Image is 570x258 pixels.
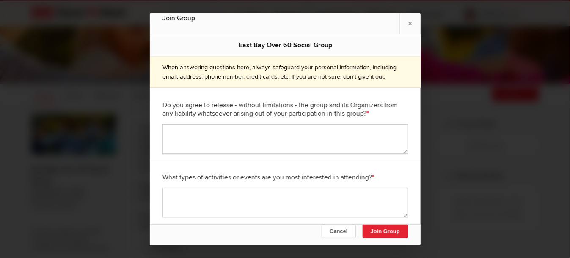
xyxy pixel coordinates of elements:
[322,224,356,238] button: Cancel
[162,95,408,124] div: Do you agree to release - without limitations - the group and its Organizers from any liability w...
[162,63,408,81] p: When answering questions here, always safeguard your personal information, including email, addre...
[162,167,408,188] div: What types of activities or events are you most interested in attending?
[238,41,332,49] b: East Bay Over 60 Social Group
[399,13,421,34] a: ×
[362,224,408,238] button: Join Group
[162,13,408,23] div: Join Group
